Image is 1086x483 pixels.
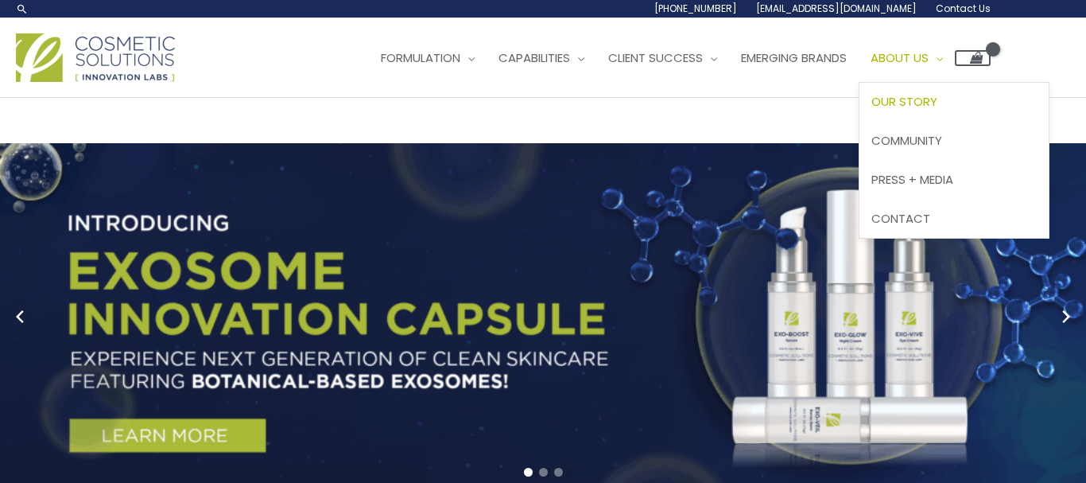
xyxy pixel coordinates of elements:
[554,468,563,477] span: Go to slide 3
[859,83,1049,122] a: Our Story
[498,49,570,66] span: Capabilities
[936,2,991,15] span: Contact Us
[756,2,917,15] span: [EMAIL_ADDRESS][DOMAIN_NAME]
[859,34,955,82] a: About Us
[741,49,847,66] span: Emerging Brands
[859,199,1049,238] a: Contact
[859,160,1049,199] a: Press + Media
[608,49,703,66] span: Client Success
[859,122,1049,161] a: Community
[955,50,991,66] a: View Shopping Cart, empty
[16,33,175,82] img: Cosmetic Solutions Logo
[539,468,548,477] span: Go to slide 2
[8,305,32,329] button: Previous slide
[596,34,729,82] a: Client Success
[369,34,487,82] a: Formulation
[654,2,737,15] span: [PHONE_NUMBER]
[871,132,942,149] span: Community
[487,34,596,82] a: Capabilities
[357,34,991,82] nav: Site Navigation
[871,49,929,66] span: About Us
[524,468,533,477] span: Go to slide 1
[729,34,859,82] a: Emerging Brands
[381,49,460,66] span: Formulation
[16,2,29,15] a: Search icon link
[871,171,953,188] span: Press + Media
[871,93,937,110] span: Our Story
[871,210,930,227] span: Contact
[1054,305,1078,329] button: Next slide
